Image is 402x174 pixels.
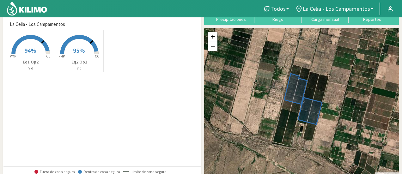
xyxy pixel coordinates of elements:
[7,59,55,65] p: Eq1 Op2
[7,66,55,71] p: Vid
[10,21,65,28] span: La Celia - Los Campamentos
[78,170,120,174] span: Dentro de zona segura
[10,54,16,58] tspan: PMP
[123,170,167,174] span: Límite de zona segura
[46,54,51,58] tspan: CC
[207,5,254,22] button: Precipitaciones
[208,41,217,51] a: Zoom out
[6,1,48,16] img: Kilimo
[58,54,65,58] tspan: PMP
[24,46,36,54] span: 94%
[349,5,396,22] button: Reportes
[271,5,286,12] span: Todos
[303,17,347,21] div: Carga mensual
[73,46,85,54] span: 95%
[55,66,104,71] p: Vid
[256,17,300,21] div: Riego
[303,5,370,12] span: La Celia - Los Campamentos
[95,54,99,58] tspan: CC
[254,5,301,22] button: Riego
[301,5,349,22] button: Carga mensual
[34,170,75,174] span: Fuera de zona segura
[209,17,253,21] div: Precipitaciones
[55,59,104,65] p: Eq2 Op1
[208,32,217,41] a: Zoom in
[350,17,394,21] div: Reportes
